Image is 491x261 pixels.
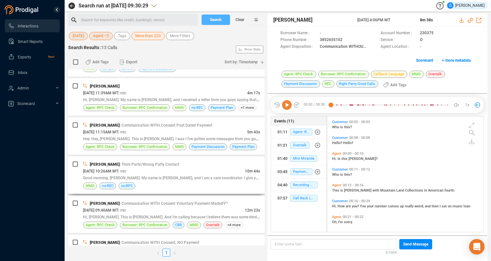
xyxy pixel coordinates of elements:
span: Export [126,57,137,67]
span: this [341,157,349,161]
span: Scorecard [416,55,433,66]
span: O [420,37,423,44]
a: 1 [163,249,170,256]
span: [DATE] 11:15AM MT [83,130,118,134]
span: Agent: RPC Check [86,144,115,150]
button: Agent • 3 [89,32,113,40]
button: Show Stats [236,46,263,53]
span: Mini Miranda [290,155,317,162]
span: loan [464,204,470,208]
button: Sort by: Timestamp [221,57,265,67]
span: | mlc [118,91,126,95]
span: Collections [405,188,424,193]
span: left [156,251,160,255]
div: 01:21 [277,140,287,151]
span: How [338,204,346,208]
button: Export [116,57,141,67]
span: Tags [118,32,126,40]
span: right [172,251,176,255]
span: [PERSON_NAME] [90,201,120,206]
span: MMD [175,105,184,111]
span: This [332,188,340,193]
span: G [449,2,452,9]
span: Send Message [403,239,428,249]
span: 00:12 - 00:16 [341,183,365,187]
span: weird, [414,204,425,208]
div: [PERSON_NAME] [447,2,485,9]
span: Customer [332,199,348,203]
span: Borrower Name : [280,30,317,37]
span: you? [352,204,360,208]
div: grid [330,118,484,231]
span: 00:08 - 00:08 [348,136,371,140]
button: [DATE] [69,32,88,40]
span: Show Stats [244,11,260,88]
button: left [154,249,162,256]
span: [PERSON_NAME] [90,162,120,167]
button: Tags [114,32,130,40]
span: on [448,204,453,208]
span: 00:21 - 00:22 [341,215,365,219]
a: ExportsNew! [8,50,55,63]
span: +4 more [225,222,243,228]
span: 00:00 / 08:38 [300,100,331,110]
span: Account Number : [381,30,417,37]
span: American [428,188,444,193]
span: Hi, [PERSON_NAME]. This is [PERSON_NAME]. And I'm calling because I believe there was some kind o... [83,214,268,219]
span: your [367,204,375,208]
div: [PERSON_NAME][DATE] 11:39AM MT| mlc4m 17sHi, [PERSON_NAME]. My name is [PERSON_NAME], and I recei... [68,78,265,116]
span: Add Tags [92,57,109,67]
span: MMD [175,144,184,150]
span: Hello? [332,141,343,145]
span: 3852655102 [320,37,342,44]
li: Interactions [5,19,60,32]
span: Mountain [380,188,396,193]
span: More Filters [170,32,190,40]
span: is [340,172,344,177]
span: Agent [332,151,341,156]
span: You [360,204,367,208]
span: no-REC [192,105,203,111]
span: Overtalk [290,142,309,149]
span: Hi. [332,204,338,208]
span: Call Back Language [290,195,318,202]
button: Send Message [399,239,432,249]
span: Agent Disposition : [280,44,317,50]
span: Admin [17,86,29,90]
div: 04:40 [277,180,287,190]
span: Search [210,15,222,25]
span: and [425,204,432,208]
button: 1x [463,100,472,110]
span: Customer [332,167,348,172]
span: are [346,204,352,208]
span: +2 more [260,143,278,150]
button: 03:45Payment Discussion [271,165,327,178]
span: 8m 38s [420,18,433,22]
button: More than 220 [131,32,165,40]
button: 01:40Mini Miranda [271,152,327,165]
button: right [170,249,179,256]
span: Scorecard [17,101,35,106]
span: [DATE] 4:06PM MT [357,17,412,23]
span: - [420,44,421,50]
span: is [340,125,344,129]
span: [PERSON_NAME] [90,123,120,128]
span: Agent [332,231,341,235]
span: Borrower: RPC Confirmation [122,105,167,111]
span: Good morning, [PERSON_NAME]. My name is [PERSON_NAME], and I am a care coordinator. I give you gu... [83,175,291,180]
span: Borrower: RPC Confirmation [122,144,167,150]
span: MMD [86,183,94,189]
span: Phone Number : [280,37,317,44]
span: Communication WITHOUT Consent, NO Payment [320,44,366,50]
span: Inbox [18,70,27,75]
span: [DATE] 10:26AM MT [83,169,118,173]
span: Search Results : [68,45,101,50]
div: Open Intercom Messenger [469,239,485,255]
span: Agent [332,215,341,219]
span: 00:02 - 00:03 [348,120,371,124]
span: I'm [338,220,344,224]
span: 13 Calls [101,45,117,50]
span: Exports [18,55,31,59]
img: prodigal-logo [5,5,40,14]
span: CBR [175,222,182,228]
